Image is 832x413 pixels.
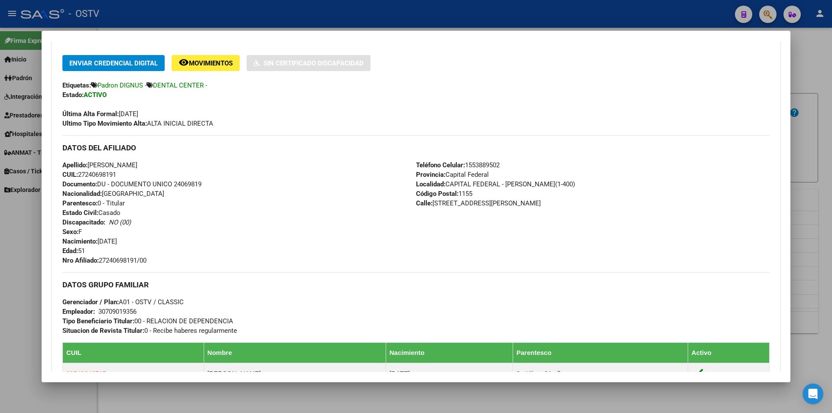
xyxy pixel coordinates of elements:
strong: Última Alta Formal: [62,110,119,118]
span: 27240698191/00 [62,257,146,264]
span: 51 [62,247,85,255]
th: Nombre [204,342,386,363]
span: [DATE] [62,237,117,245]
strong: CUIL: [62,171,78,179]
strong: Edad: [62,247,78,255]
div: 30709019356 [98,307,136,316]
span: 0 - Recibe haberes regularmente [62,327,237,335]
span: DENTAL CENTER - [153,81,207,89]
strong: Discapacitado: [62,218,105,226]
strong: Apellido: [62,161,88,169]
span: CAPITAL FEDERAL - [PERSON_NAME](1-400) [416,180,575,188]
span: 00 - RELACION DE DEPENDENCIA [62,317,233,325]
div: Open Intercom Messenger [803,384,823,404]
button: Enviar Credencial Digital [62,55,165,71]
span: Movimientos [189,59,233,67]
strong: Etiquetas: [62,81,91,89]
strong: Tipo Beneficiario Titular: [62,317,134,325]
span: 1155 [416,190,472,198]
span: Sin Certificado Discapacidad [263,59,364,67]
span: 27240698191 [62,171,116,179]
th: Parentesco [513,342,688,363]
td: 3 - Hijo < 21 años [513,363,688,384]
h3: DATOS GRUPO FAMILIAR [62,280,770,289]
strong: Localidad: [416,180,445,188]
button: Movimientos [172,55,240,71]
span: [DATE] [62,110,138,118]
strong: Estado Civil: [62,209,98,217]
th: CUIL [63,342,204,363]
strong: Nacionalidad: [62,190,102,198]
span: [STREET_ADDRESS][PERSON_NAME] [416,199,541,207]
span: 20543846717 [66,370,106,377]
strong: Estado: [62,91,84,99]
span: Enviar Credencial Digital [69,59,158,67]
strong: Ultimo Tipo Movimiento Alta: [62,120,147,127]
strong: Nacimiento: [62,237,97,245]
strong: Documento: [62,180,97,188]
span: DU - DOCUMENTO UNICO 24069819 [62,180,201,188]
mat-icon: remove_red_eye [179,57,189,68]
span: F [62,228,82,236]
h3: DATOS DEL AFILIADO [62,143,770,153]
strong: Código Postal: [416,190,458,198]
button: Sin Certificado Discapacidad [247,55,370,71]
span: [GEOGRAPHIC_DATA] [62,190,164,198]
th: Activo [688,342,769,363]
span: 0 - Titular [62,199,125,207]
strong: Sexo: [62,228,78,236]
strong: Parentesco: [62,199,97,207]
strong: Calle: [416,199,432,207]
th: Nacimiento [386,342,513,363]
strong: ACTIVO [84,91,107,99]
strong: Teléfono Celular: [416,161,465,169]
span: Capital Federal [416,171,489,179]
span: 1553889502 [416,161,500,169]
strong: Nro Afiliado: [62,257,99,264]
strong: Gerenciador / Plan: [62,298,119,306]
td: [PERSON_NAME] [204,363,386,384]
span: Casado [62,209,120,217]
strong: Situacion de Revista Titular: [62,327,144,335]
strong: Provincia: [416,171,445,179]
i: NO (00) [109,218,131,226]
span: [PERSON_NAME] [62,161,137,169]
span: ALTA INICIAL DIRECTA [62,120,213,127]
span: Padron DIGNUS - [97,81,146,89]
strong: Empleador: [62,308,95,315]
span: A01 - OSTV / CLASSIC [62,298,184,306]
td: [DATE] [386,363,513,384]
